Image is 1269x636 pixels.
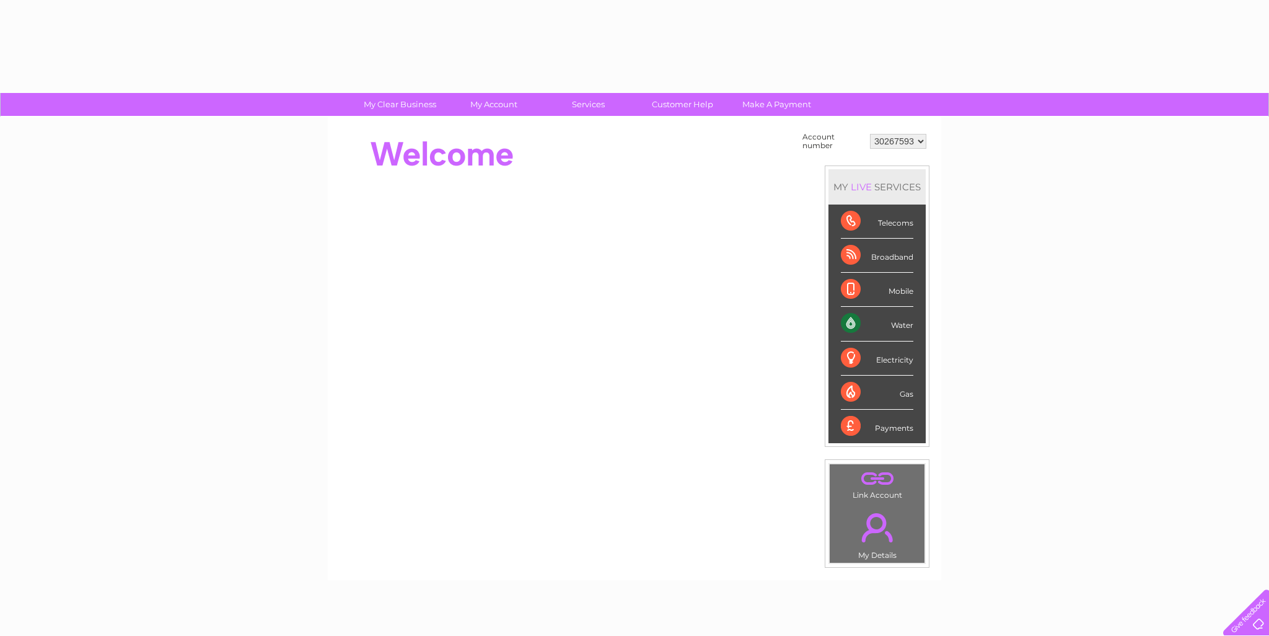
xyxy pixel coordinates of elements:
[829,503,925,563] td: My Details
[537,93,639,116] a: Services
[841,342,913,376] div: Electricity
[726,93,828,116] a: Make A Payment
[443,93,545,116] a: My Account
[828,169,926,205] div: MY SERVICES
[833,467,921,489] a: .
[833,506,921,549] a: .
[841,273,913,307] div: Mobile
[841,410,913,443] div: Payments
[841,205,913,239] div: Telecoms
[841,239,913,273] div: Broadband
[799,130,867,153] td: Account number
[848,181,874,193] div: LIVE
[841,376,913,410] div: Gas
[631,93,734,116] a: Customer Help
[829,464,925,503] td: Link Account
[841,307,913,341] div: Water
[349,93,451,116] a: My Clear Business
